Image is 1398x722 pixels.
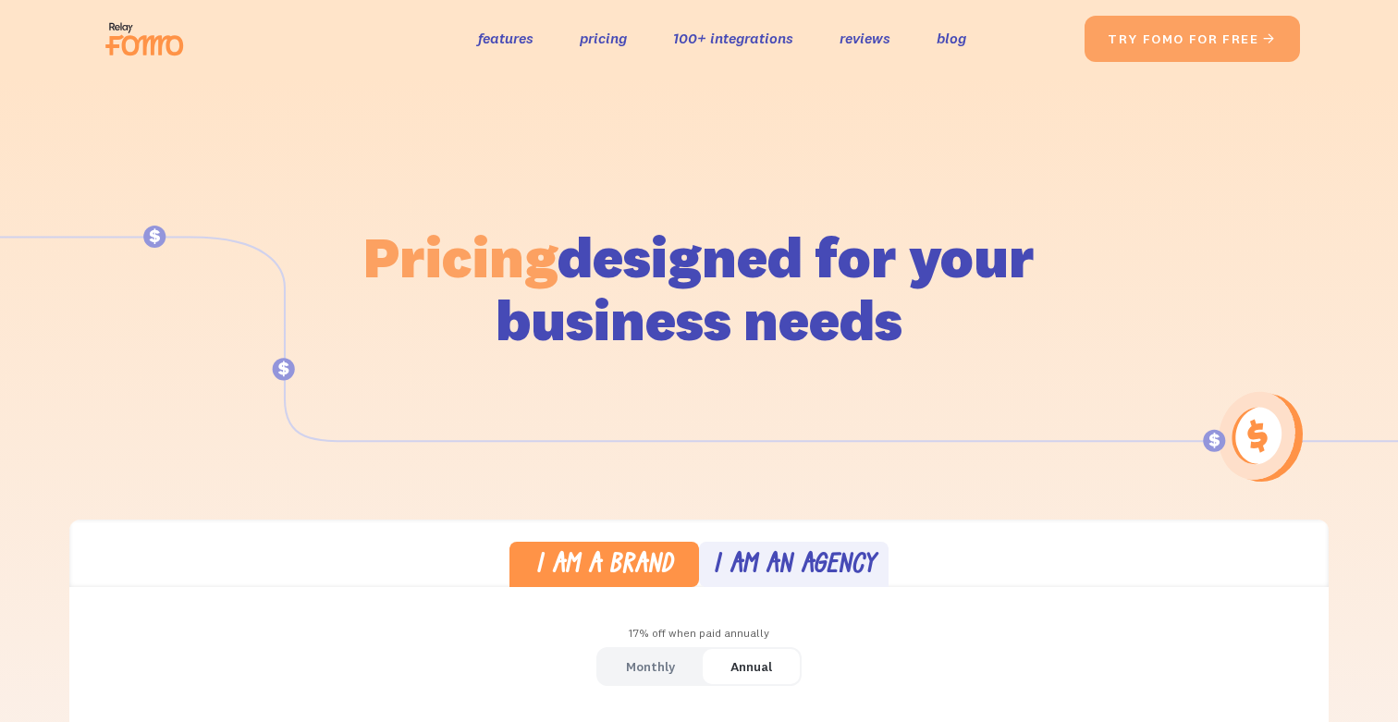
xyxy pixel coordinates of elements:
a: features [478,25,533,52]
div: 17% off when paid annually [69,620,1329,647]
a: blog [937,25,966,52]
span:  [1262,31,1277,47]
span: Pricing [363,221,558,292]
a: reviews [840,25,890,52]
div: I am a brand [535,553,673,580]
a: 100+ integrations [673,25,793,52]
div: I am an agency [713,553,876,580]
div: Monthly [626,654,675,680]
a: pricing [580,25,627,52]
h1: designed for your business needs [362,226,1036,351]
div: Annual [730,654,772,680]
a: try fomo for free [1085,16,1300,62]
